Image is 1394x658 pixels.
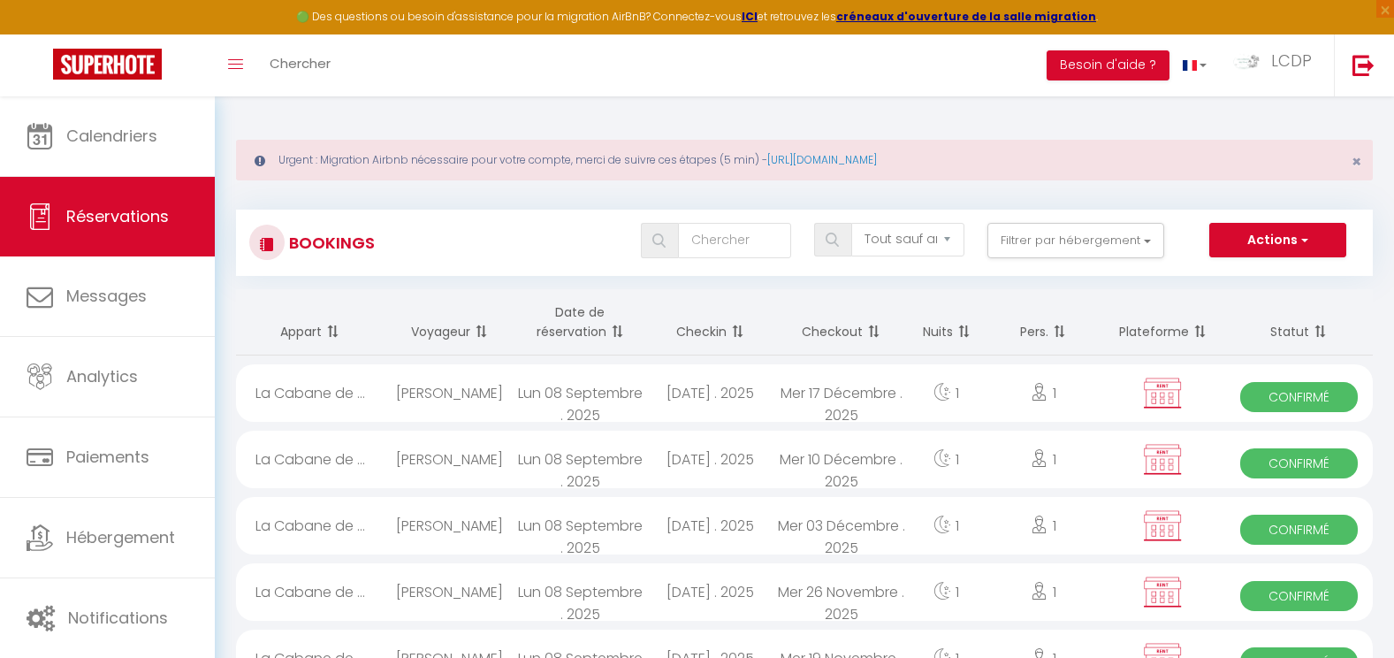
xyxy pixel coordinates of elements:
th: Sort by checkout [776,289,907,356]
img: ... [1233,51,1260,71]
h3: Bookings [285,223,375,263]
span: LCDP [1271,50,1312,72]
a: [URL][DOMAIN_NAME] [767,152,877,167]
th: Sort by nights [907,289,986,356]
iframe: Chat [1319,578,1381,645]
span: Analytics [66,365,138,387]
span: Chercher [270,54,331,73]
span: Hébergement [66,526,175,548]
a: créneaux d'ouverture de la salle migration [836,9,1096,24]
th: Sort by booking date [514,289,645,356]
span: Notifications [68,607,168,629]
th: Sort by status [1225,289,1373,356]
button: Filtrer par hébergement [987,223,1164,258]
img: logout [1352,54,1375,76]
span: Paiements [66,446,149,468]
a: Chercher [256,34,344,96]
button: Actions [1209,223,1345,258]
button: Close [1352,154,1361,170]
th: Sort by checkin [645,289,776,356]
span: Réservations [66,205,169,227]
th: Sort by channel [1100,289,1224,356]
th: Sort by rentals [236,289,384,356]
input: Chercher [678,223,791,258]
a: ICI [742,9,758,24]
div: Urgent : Migration Airbnb nécessaire pour votre compte, merci de suivre ces étapes (5 min) - [236,140,1373,180]
th: Sort by people [986,289,1101,356]
a: ... LCDP [1220,34,1334,96]
th: Sort by guest [384,289,514,356]
span: Messages [66,285,147,307]
span: × [1352,150,1361,172]
button: Besoin d'aide ? [1047,50,1169,80]
span: Calendriers [66,125,157,147]
img: Super Booking [53,49,162,80]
